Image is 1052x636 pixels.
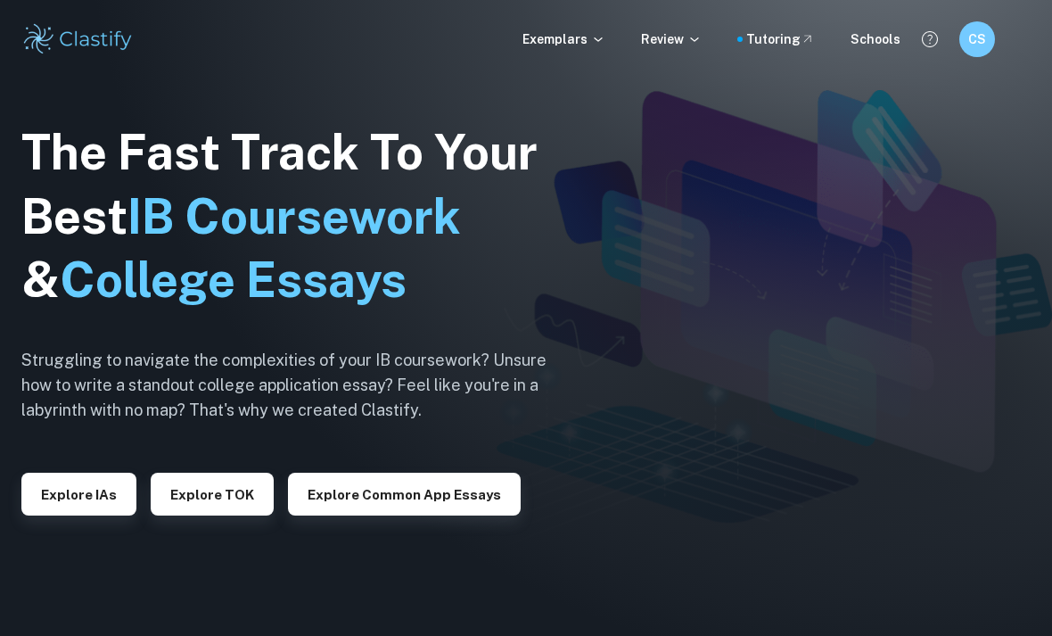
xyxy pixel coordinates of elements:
span: IB Coursework [127,188,461,244]
a: Explore Common App essays [288,485,521,502]
a: Schools [851,29,900,49]
button: Explore Common App essays [288,473,521,516]
img: Clastify logo [21,21,135,57]
p: Exemplars [522,29,605,49]
h6: CS [967,29,988,49]
p: Review [641,29,702,49]
span: College Essays [60,252,407,308]
a: Explore TOK [151,485,274,502]
a: Explore IAs [21,485,136,502]
h1: The Fast Track To Your Best & [21,120,574,313]
a: Tutoring [746,29,815,49]
button: CS [959,21,995,57]
h6: Struggling to navigate the complexities of your IB coursework? Unsure how to write a standout col... [21,348,574,423]
button: Explore IAs [21,473,136,516]
button: Help and Feedback [915,24,945,54]
button: Explore TOK [151,473,274,516]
